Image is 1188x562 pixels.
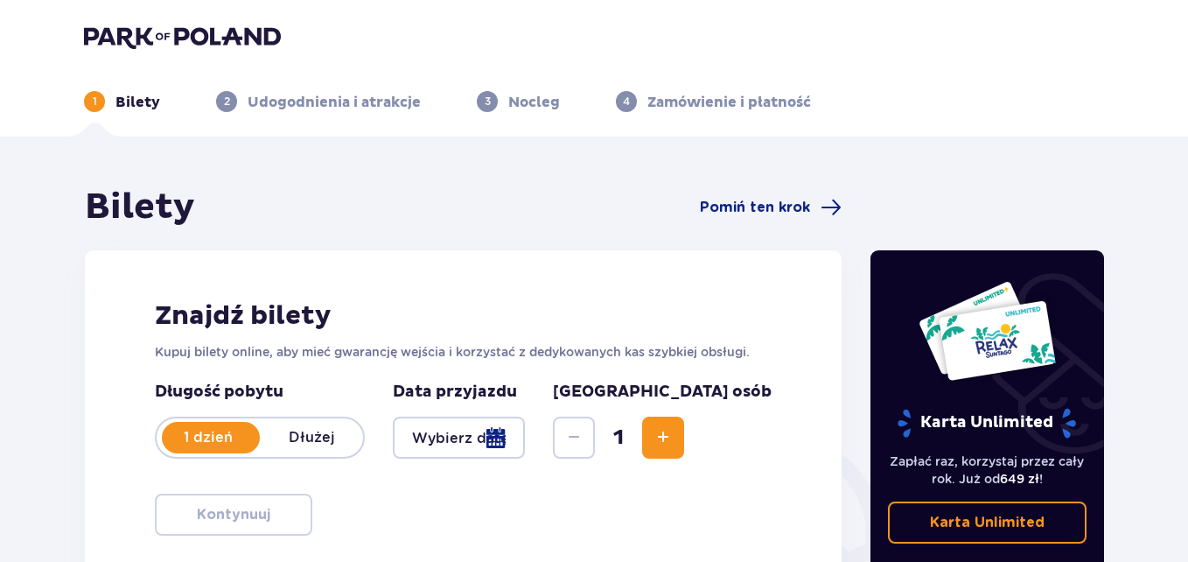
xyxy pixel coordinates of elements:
p: Długość pobytu [155,382,365,403]
button: Kontynuuj [155,494,312,536]
p: Karta Unlimited [896,408,1078,439]
a: Karta Unlimited [888,502,1087,544]
p: 1 [93,94,97,109]
span: 1 [598,425,639,451]
p: Kontynuuj [197,505,270,524]
p: Udogodnienia i atrakcje [248,93,421,112]
a: Pomiń ten krok [700,197,842,218]
button: Decrease [553,417,595,459]
p: 1 dzień [157,428,260,447]
p: Bilety [115,93,160,112]
p: 2 [224,94,230,109]
p: Kupuj bilety online, aby mieć gwarancję wejścia i korzystać z dedykowanych kas szybkiej obsługi. [155,343,772,361]
p: [GEOGRAPHIC_DATA] osób [553,382,772,403]
p: Data przyjazdu [393,382,517,403]
p: 4 [623,94,630,109]
p: 3 [485,94,491,109]
p: Nocleg [508,93,560,112]
p: Zamówienie i płatność [647,93,811,112]
p: Zapłać raz, korzystaj przez cały rok. Już od ! [888,453,1087,488]
button: Increase [642,417,684,459]
img: Park of Poland logo [84,25,281,49]
span: Pomiń ten krok [700,198,810,217]
p: Karta Unlimited [930,513,1045,532]
h1: Bilety [85,186,195,229]
span: 649 zł [1000,472,1039,486]
p: Dłużej [260,428,363,447]
h2: Znajdź bilety [155,299,772,333]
